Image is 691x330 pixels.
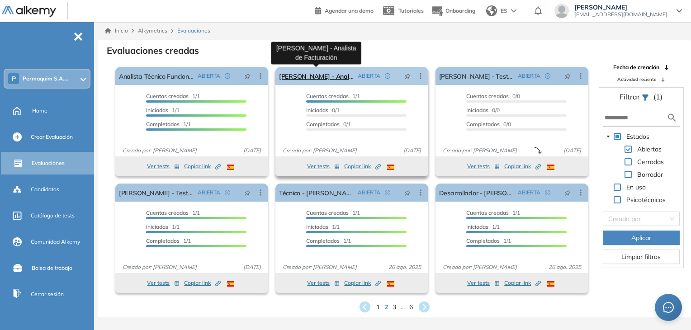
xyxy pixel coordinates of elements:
[486,5,497,16] img: world
[32,107,47,115] span: Home
[227,281,234,287] img: ESP
[225,190,230,195] span: check-circle
[393,302,396,312] span: 3
[626,183,646,191] span: En uso
[625,131,651,142] span: Estados
[244,72,251,80] span: pushpin
[404,189,411,196] span: pushpin
[184,278,221,288] button: Copiar link
[198,189,220,197] span: ABIERTA
[564,72,571,80] span: pushpin
[146,107,168,113] span: Iniciadas
[279,67,354,85] a: [PERSON_NAME] - Analista de Facturación
[138,27,167,34] span: Alkymetrics
[23,75,68,82] span: Permaquim S.A....
[119,184,194,202] a: [PERSON_NAME] - Test Facturación
[237,185,257,200] button: pushpin
[279,146,360,155] span: Creado por: [PERSON_NAME]
[32,264,72,272] span: Bolsa de trabajo
[307,278,340,288] button: Ver tests
[401,302,405,312] span: ...
[146,93,200,99] span: 1/1
[667,112,677,123] img: search icon
[376,302,380,312] span: 1
[31,212,75,220] span: Catálogo de tests
[635,169,665,180] span: Borrador
[511,9,516,13] img: arrow
[504,162,541,170] span: Copiar link
[385,73,390,79] span: check-circle
[198,72,220,80] span: ABIERTA
[431,1,475,21] button: Onboarding
[635,144,663,155] span: Abiertas
[637,145,662,153] span: Abiertas
[384,302,388,312] span: 2
[387,281,394,287] img: ESP
[184,279,221,287] span: Copiar link
[518,189,540,197] span: ABIERTA
[2,6,56,17] img: Logo
[545,73,550,79] span: check-circle
[625,182,648,193] span: En uso
[466,121,511,127] span: 0/0
[31,185,59,193] span: Candidatos
[306,93,349,99] span: Cuentas creadas
[146,107,180,113] span: 1/1
[621,252,661,262] span: Limpiar filtros
[603,231,680,245] button: Aplicar
[146,209,189,216] span: Cuentas creadas
[466,93,520,99] span: 0/0
[184,161,221,172] button: Copiar link
[240,146,265,155] span: [DATE]
[466,223,500,230] span: 1/1
[184,162,221,170] span: Copiar link
[574,4,667,11] span: [PERSON_NAME]
[177,27,210,35] span: Evaluaciones
[358,72,380,80] span: ABIERTA
[315,5,374,15] a: Agendar una demo
[574,11,667,18] span: [EMAIL_ADDRESS][DOMAIN_NAME]
[385,190,390,195] span: check-circle
[653,91,663,102] span: (1)
[244,189,251,196] span: pushpin
[306,223,328,230] span: Iniciadas
[466,107,500,113] span: 0/0
[398,7,424,14] span: Tutoriales
[32,159,65,167] span: Evaluaciones
[631,233,651,243] span: Aplicar
[147,278,180,288] button: Ver tests
[31,238,80,246] span: Comunidad Alkemy
[547,165,554,170] img: ESP
[344,279,381,287] span: Copiar link
[146,237,180,244] span: Completados
[466,237,500,244] span: Completados
[306,209,349,216] span: Cuentas creadas
[146,237,191,244] span: 1/1
[558,185,577,200] button: pushpin
[279,184,354,202] a: Técnico - [PERSON_NAME]
[306,107,340,113] span: 0/1
[31,133,73,141] span: Crear Evaluación
[466,93,509,99] span: Cuentas creadas
[504,279,541,287] span: Copiar link
[606,134,611,139] span: caret-down
[240,263,265,271] span: [DATE]
[146,209,200,216] span: 1/1
[306,107,328,113] span: Iniciadas
[613,63,659,71] span: Fecha de creación
[467,161,500,172] button: Ver tests
[358,189,380,197] span: ABIERTA
[439,184,514,202] a: Desarrollador - [PERSON_NAME]
[504,278,541,288] button: Copiar link
[398,69,417,83] button: pushpin
[466,237,511,244] span: 1/1
[504,161,541,172] button: Copiar link
[325,7,374,14] span: Agendar una demo
[620,92,642,101] span: Filtrar
[227,165,234,170] img: ESP
[404,72,411,80] span: pushpin
[445,7,475,14] span: Onboarding
[105,27,128,35] a: Inicio
[545,190,550,195] span: check-circle
[306,223,340,230] span: 1/1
